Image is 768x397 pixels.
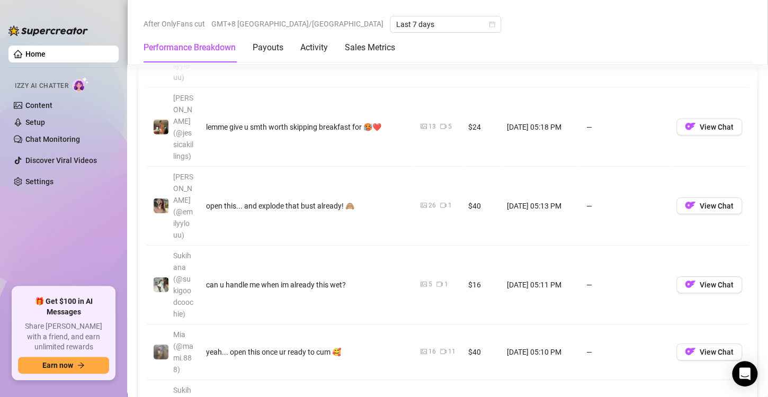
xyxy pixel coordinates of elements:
[206,121,408,133] div: lemme give u smth worth skipping breakfast for 🥵❤️
[300,41,328,54] div: Activity
[580,88,670,167] td: —
[421,281,427,287] span: picture
[685,279,695,290] img: OF
[154,198,168,213] img: emilylou (@emilyylouu)
[173,94,193,160] span: [PERSON_NAME] (@jessicakillings)
[580,167,670,246] td: —
[448,347,456,357] div: 11
[144,16,205,32] span: After OnlyFans cut
[676,119,742,136] button: OFView Chat
[501,246,580,324] td: [DATE] 05:11 PM
[211,16,383,32] span: GMT+8 [GEOGRAPHIC_DATA]/[GEOGRAPHIC_DATA]
[676,276,742,293] button: OFView Chat
[685,121,695,132] img: OF
[501,88,580,167] td: [DATE] 05:18 PM
[676,350,742,358] a: OFView Chat
[206,346,408,358] div: yeah... open this once ur ready to cum 🥰
[676,283,742,291] a: OFView Chat
[18,321,109,353] span: Share [PERSON_NAME] with a friend, and earn unlimited rewards
[25,118,45,127] a: Setup
[173,330,193,374] span: Mia (@mami.888)
[462,88,501,167] td: $24
[173,251,193,318] span: Sukihana (@sukigoodcoochie)
[154,345,168,359] img: Mia (@mami.888)
[154,120,168,134] img: Jessica (@jessicakillings)
[428,279,432,290] div: 5
[700,123,734,131] span: View Chat
[685,346,695,357] img: OF
[448,201,452,211] div: 1
[462,246,501,324] td: $16
[206,200,408,212] div: open this... and explode that bust already! 🙈
[462,324,501,380] td: $40
[253,41,283,54] div: Payouts
[421,123,427,130] span: picture
[421,348,427,355] span: picture
[396,16,495,32] span: Last 7 days
[73,77,89,92] img: AI Chatter
[676,125,742,133] a: OFView Chat
[501,167,580,246] td: [DATE] 05:13 PM
[345,41,395,54] div: Sales Metrics
[685,200,695,211] img: OF
[700,348,734,356] span: View Chat
[440,123,446,130] span: video-camera
[448,122,452,132] div: 5
[25,135,80,143] a: Chat Monitoring
[436,281,443,287] span: video-camera
[676,344,742,360] button: OFView Chat
[18,296,109,317] span: 🎁 Get $100 in AI Messages
[700,281,734,289] span: View Chat
[428,347,436,357] div: 16
[444,279,448,290] div: 1
[25,177,53,186] a: Settings
[462,167,501,246] td: $40
[501,324,580,380] td: [DATE] 05:10 PM
[428,122,436,132] div: 13
[206,279,408,291] div: can u handle me when im already this wet?
[8,25,88,36] img: logo-BBDzfeDw.svg
[173,173,193,239] span: [PERSON_NAME] (@emilyylouu)
[154,277,168,292] img: Sukihana (@sukigoodcoochie)
[144,41,236,54] div: Performance Breakdown
[25,156,97,165] a: Discover Viral Videos
[732,361,757,386] div: Open Intercom Messenger
[676,197,742,214] button: OFView Chat
[440,202,446,209] span: video-camera
[676,204,742,212] a: OFView Chat
[173,15,193,82] span: [PERSON_NAME] (@emilyylouu)
[25,50,46,58] a: Home
[440,348,446,355] span: video-camera
[15,81,68,91] span: Izzy AI Chatter
[42,361,73,369] span: Earn now
[25,101,52,110] a: Content
[421,202,427,209] span: picture
[428,201,436,211] div: 26
[489,21,495,28] span: calendar
[580,246,670,324] td: —
[18,357,109,374] button: Earn nowarrow-right
[700,202,734,210] span: View Chat
[77,362,85,369] span: arrow-right
[580,324,670,380] td: —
